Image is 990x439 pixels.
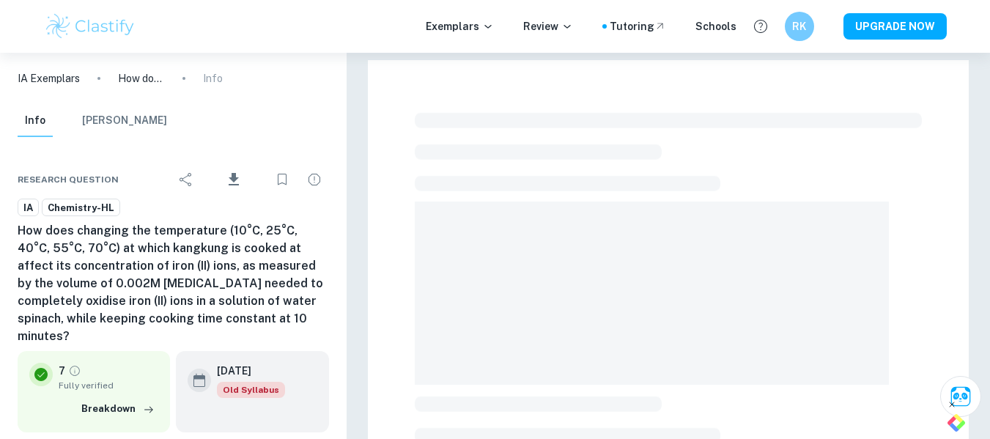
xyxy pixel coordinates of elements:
[843,13,947,40] button: UPGRADE NOW
[695,18,736,34] a: Schools
[118,70,165,86] p: How does changing the temperature (10°C, 25°C, 40°C, 55°C, 70°C) at which kangkung is cooked at a...
[18,105,53,137] button: Info
[18,70,80,86] a: IA Exemplars
[59,363,65,379] p: 7
[78,398,158,420] button: Breakdown
[217,382,285,398] div: Starting from the May 2025 session, the Chemistry IA requirements have changed. It's OK to refer ...
[68,364,81,377] a: Grade fully verified
[18,173,119,186] span: Research question
[791,18,808,34] h6: RK
[785,12,814,41] button: RK
[300,165,329,194] div: Report issue
[43,201,119,215] span: Chemistry-HL
[44,12,137,41] img: Clastify logo
[217,382,285,398] span: Old Syllabus
[523,18,573,34] p: Review
[59,379,158,392] span: Fully verified
[42,199,120,217] a: Chemistry-HL
[610,18,666,34] a: Tutoring
[18,201,38,215] span: IA
[203,70,223,86] p: Info
[940,376,981,417] button: Ask Clai
[748,14,773,39] button: Help and Feedback
[426,18,494,34] p: Exemplars
[18,199,39,217] a: IA
[82,105,167,137] button: [PERSON_NAME]
[204,161,265,199] div: Download
[171,165,201,194] div: Share
[18,222,329,345] h6: How does changing the temperature (10°C, 25°C, 40°C, 55°C, 70°C) at which kangkung is cooked at a...
[217,363,273,379] h6: [DATE]
[267,165,297,194] div: Bookmark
